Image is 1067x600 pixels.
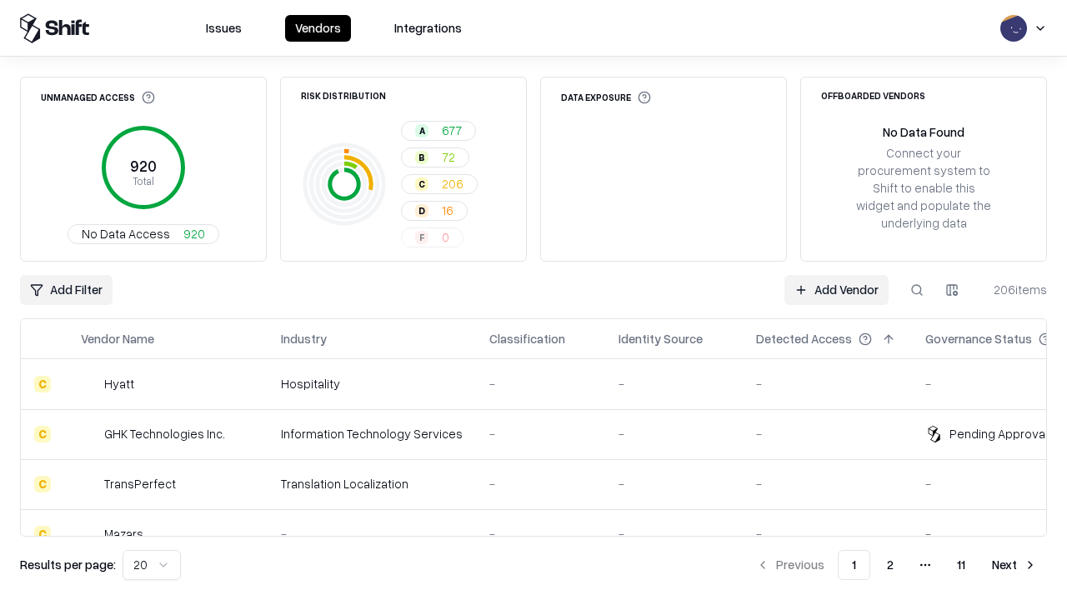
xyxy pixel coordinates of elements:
[401,147,469,167] button: B72
[756,375,899,392] div: -
[401,201,468,221] button: D16
[401,121,476,141] button: A677
[489,425,592,442] div: -
[756,330,852,347] div: Detected Access
[81,426,98,442] img: GHK Technologies Inc.
[784,275,889,305] a: Add Vendor
[561,91,651,104] div: Data Exposure
[104,425,225,442] div: GHK Technologies Inc.
[442,175,463,192] span: 206
[20,275,113,305] button: Add Filter
[619,525,729,542] div: -
[196,15,252,42] button: Issues
[281,525,463,542] div: -
[489,475,592,492] div: -
[34,376,51,392] div: C
[384,15,472,42] button: Integrations
[442,148,455,166] span: 72
[20,556,116,573] p: Results per page:
[34,476,51,492] div: C
[980,281,1047,298] div: 206 items
[415,124,428,137] div: A
[104,375,134,392] div: Hyatt
[442,122,462,139] span: 677
[34,426,51,442] div: C
[756,425,899,442] div: -
[81,526,98,542] img: mazars
[41,91,155,104] div: Unmanaged Access
[415,204,428,217] div: D
[925,330,1032,347] div: Governance Status
[104,525,143,542] div: Mazars
[619,425,729,442] div: -
[81,330,154,347] div: Vendor Name
[68,224,219,244] button: No Data Access920
[81,376,98,392] img: Hyatt
[821,91,925,100] div: Offboarded Vendors
[281,425,463,442] div: Information Technology Services
[281,375,463,392] div: Hospitality
[415,151,428,164] div: B
[133,174,154,187] tspan: Total
[442,202,453,219] span: 16
[756,475,899,492] div: -
[838,550,870,580] button: 1
[401,174,478,194] button: C206
[756,525,899,542] div: -
[854,144,993,232] div: Connect your procurement system to Shift to enable this widget and populate the underlying data
[489,330,565,347] div: Classification
[34,526,51,542] div: C
[746,550,1047,580] nav: pagination
[281,475,463,492] div: Translation Localization
[949,425,1048,442] div: Pending Approval
[489,525,592,542] div: -
[130,157,157,175] tspan: 920
[183,225,205,242] span: 920
[415,177,428,191] div: C
[619,475,729,492] div: -
[883,123,964,141] div: No Data Found
[81,476,98,492] img: TransPerfect
[944,550,979,580] button: 11
[104,475,176,492] div: TransPerfect
[281,330,327,347] div: Industry
[489,375,592,392] div: -
[301,91,386,100] div: Risk Distribution
[982,550,1047,580] button: Next
[619,330,703,347] div: Identity Source
[82,225,170,242] span: No Data Access
[874,550,907,580] button: 2
[619,375,729,392] div: -
[285,15,351,42] button: Vendors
